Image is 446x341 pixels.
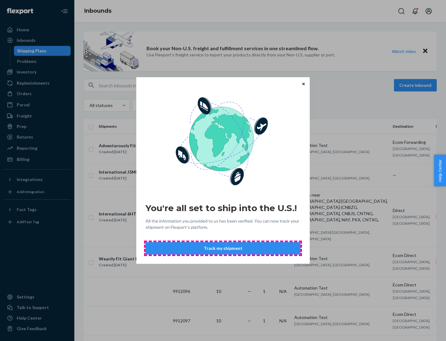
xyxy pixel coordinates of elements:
[434,155,446,186] button: Help Center
[300,80,307,87] button: Close
[146,202,300,214] h2: You're all set to ship into the U.S.!
[146,242,300,255] button: Track my shipment
[146,218,300,230] span: All the information you provided to us has been verified. You can now track your shipment on Flex...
